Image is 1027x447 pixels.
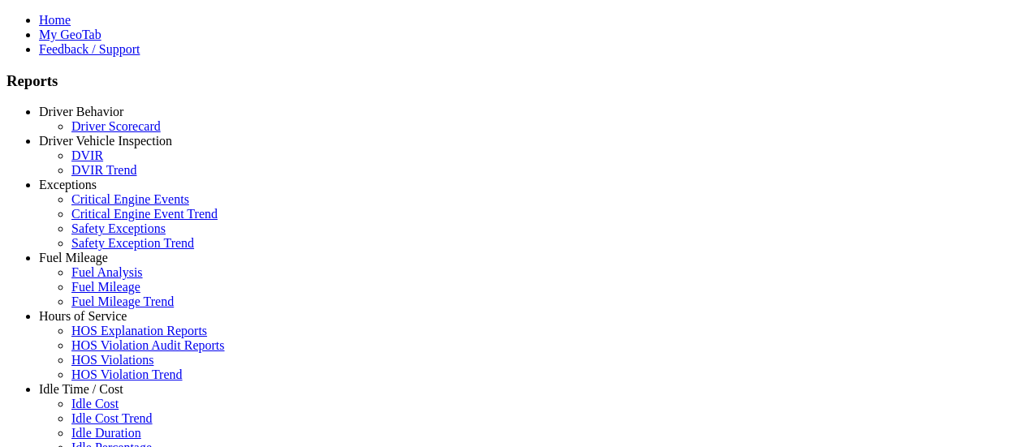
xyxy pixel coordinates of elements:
[71,367,183,381] a: HOS Violation Trend
[71,148,103,162] a: DVIR
[71,411,153,425] a: Idle Cost Trend
[39,309,127,323] a: Hours of Service
[71,397,119,410] a: Idle Cost
[71,426,141,440] a: Idle Duration
[6,72,1021,90] h3: Reports
[39,105,123,118] a: Driver Behavior
[71,236,194,250] a: Safety Exception Trend
[71,221,166,235] a: Safety Exceptions
[39,134,172,148] a: Driver Vehicle Inspection
[39,28,101,41] a: My GeoTab
[71,119,161,133] a: Driver Scorecard
[39,178,97,191] a: Exceptions
[71,353,153,367] a: HOS Violations
[39,42,140,56] a: Feedback / Support
[39,382,123,396] a: Idle Time / Cost
[71,280,140,294] a: Fuel Mileage
[71,324,207,337] a: HOS Explanation Reports
[71,207,218,221] a: Critical Engine Event Trend
[71,163,136,177] a: DVIR Trend
[71,338,225,352] a: HOS Violation Audit Reports
[39,251,108,264] a: Fuel Mileage
[71,265,143,279] a: Fuel Analysis
[71,294,174,308] a: Fuel Mileage Trend
[71,192,189,206] a: Critical Engine Events
[39,13,71,27] a: Home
